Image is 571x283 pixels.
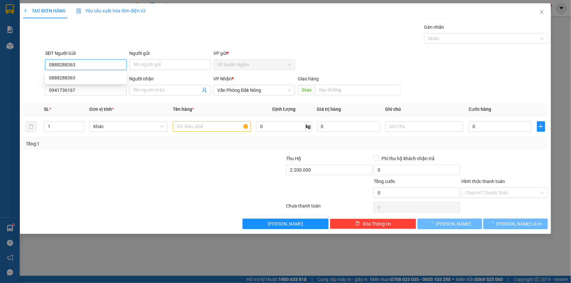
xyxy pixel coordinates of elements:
span: loading [429,221,436,226]
div: Người nhận [129,75,211,82]
input: Ghi Chú [385,121,463,132]
span: plus [537,124,545,129]
input: VD: Bàn, Ghế [173,121,251,132]
div: Tổng: 1 [26,140,221,147]
span: Yêu cầu xuất hóa đơn điện tử [76,8,145,13]
span: kg [305,121,312,132]
span: Khác [93,122,164,131]
b: [DOMAIN_NAME] [87,5,158,16]
span: VP Nhận [214,76,232,81]
img: logo.jpg [4,10,23,42]
span: close [539,9,544,15]
span: user-add [202,88,207,93]
button: plus [537,121,545,132]
span: VP Nước Ngầm [218,60,291,70]
div: SĐT Người Gửi [45,50,127,57]
th: Ghi chú [383,103,466,116]
span: Giá trị hàng [317,107,341,112]
span: [PERSON_NAME] [268,220,303,227]
div: Người gửi [129,50,211,57]
span: Cước hàng [469,107,491,112]
div: 0888288363 [45,73,127,83]
span: Văn Phòng Đăk Nông [218,85,291,95]
label: Gán nhãn [424,25,444,30]
span: Định lượng [272,107,295,112]
span: delete [355,221,360,226]
span: plus [23,8,28,13]
span: Thu Hộ [286,156,301,161]
span: Giao [298,85,315,95]
button: [PERSON_NAME] [242,219,329,229]
span: SL [44,107,49,112]
span: loading [489,221,496,226]
img: icon [76,8,81,14]
input: 0 [317,121,380,132]
button: delete [26,121,36,132]
span: Tổng cước [374,179,395,184]
span: Tên hàng [173,107,194,112]
span: Đơn vị tính [89,107,114,112]
h2: VP Nhận: VP Đắk Mil [34,47,158,88]
span: Giao hàng [298,76,319,81]
label: Hình thức thanh toán [461,179,505,184]
span: TẠO ĐƠN HÀNG [23,8,66,13]
span: Phí thu hộ khách nhận trả [379,155,437,162]
button: [PERSON_NAME] [418,219,482,229]
span: [PERSON_NAME] [436,220,471,227]
div: VP gửi [214,50,295,57]
b: Nhà xe Thiên Trung [26,5,59,45]
button: Close [533,3,551,22]
h2: Q6CKEHZC [4,47,53,58]
span: [PERSON_NAME] và In [496,220,542,227]
span: Xóa Thông tin [363,220,391,227]
div: 0888288363 [49,74,123,81]
button: [PERSON_NAME] và In [483,219,548,229]
input: Dọc đường [315,85,401,95]
button: deleteXóa Thông tin [330,219,416,229]
div: Chưa thanh toán [286,202,373,214]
